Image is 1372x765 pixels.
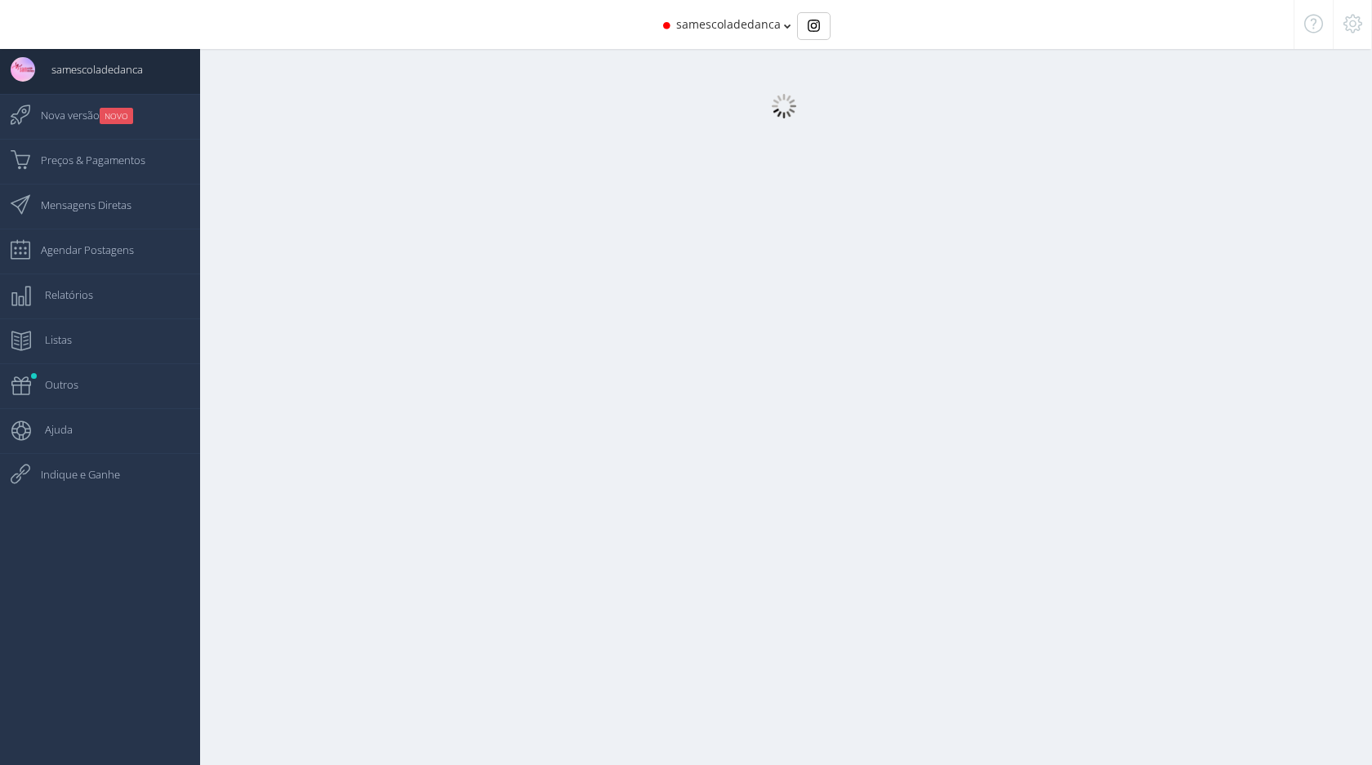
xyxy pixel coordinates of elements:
span: Nova versão [24,95,133,136]
span: Mensagens Diretas [24,185,131,225]
span: Ajuda [29,409,73,450]
img: loader.gif [772,94,796,118]
img: Instagram_simple_icon.svg [808,20,820,32]
span: Agendar Postagens [24,229,134,270]
span: Indique e Ganhe [24,454,120,495]
small: NOVO [100,108,133,124]
span: samescoladedanca [35,49,143,90]
span: samescoladedanca [676,16,781,32]
span: Listas [29,319,72,360]
span: Preços & Pagamentos [24,140,145,180]
span: Outros [29,364,78,405]
img: User Image [11,57,35,82]
div: Basic example [797,12,831,40]
span: Relatórios [29,274,93,315]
